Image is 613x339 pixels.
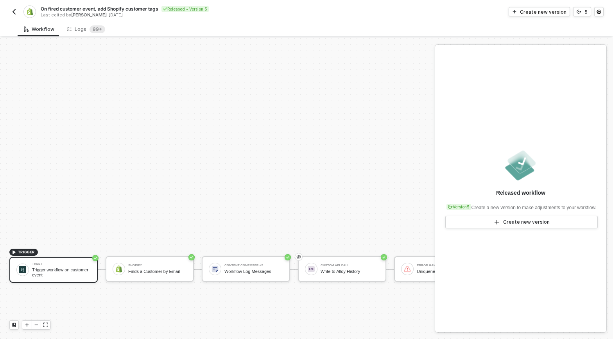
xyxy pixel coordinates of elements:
span: icon-versioning [448,204,453,209]
span: icon-success-page [92,255,99,261]
div: Logs [67,25,105,33]
div: Version 5 [446,204,471,210]
div: Write to Alloy History [321,269,379,274]
button: Create new version [445,216,598,228]
div: Create a new version to make adjustments to your workflow. [445,200,596,211]
span: icon-play [12,250,16,255]
span: icon-versioning [577,9,581,14]
div: Released workflow [496,189,545,197]
span: icon-success-page [188,254,195,260]
div: Content Composer #2 [224,264,283,267]
div: Create new version [503,219,550,225]
div: Custom API Call [321,264,379,267]
div: Create new version [520,9,566,15]
div: 5 [584,9,588,15]
img: icon [19,266,26,273]
div: Error handler [417,264,475,267]
img: integration-icon [26,8,33,15]
span: eye-invisible [296,254,301,260]
sup: 897 [90,25,105,33]
span: icon-play [512,9,517,14]
span: icon-play [494,219,500,225]
div: Uniqueness Check [417,269,475,274]
button: back [9,7,19,16]
span: TRIGGER [18,249,35,255]
div: Workflow Log Messages [224,269,283,274]
div: Last edited by - [DATE] [41,12,306,18]
span: On fired customer event, add Shopify customer tags [41,5,158,12]
img: icon [115,265,122,273]
span: icon-success-page [285,254,291,260]
div: Workflow [24,26,54,32]
span: icon-settings [597,9,601,14]
span: icon-expand [43,323,48,327]
span: icon-success-page [381,254,387,260]
img: icon [308,265,315,273]
div: Shopify [128,264,187,267]
div: Treet [32,262,91,265]
span: icon-minus [34,323,39,327]
button: 5 [573,7,591,16]
img: released.png [504,148,538,183]
div: Trigger workflow on customer event [32,267,91,277]
button: Create new version [509,7,570,16]
img: icon [404,265,411,273]
img: icon [212,265,219,273]
span: [PERSON_NAME] [71,12,107,18]
span: icon-play [25,323,29,327]
div: Released • Version 5 [161,6,209,12]
div: Finds a Customer by Email [128,269,187,274]
img: back [11,9,17,15]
